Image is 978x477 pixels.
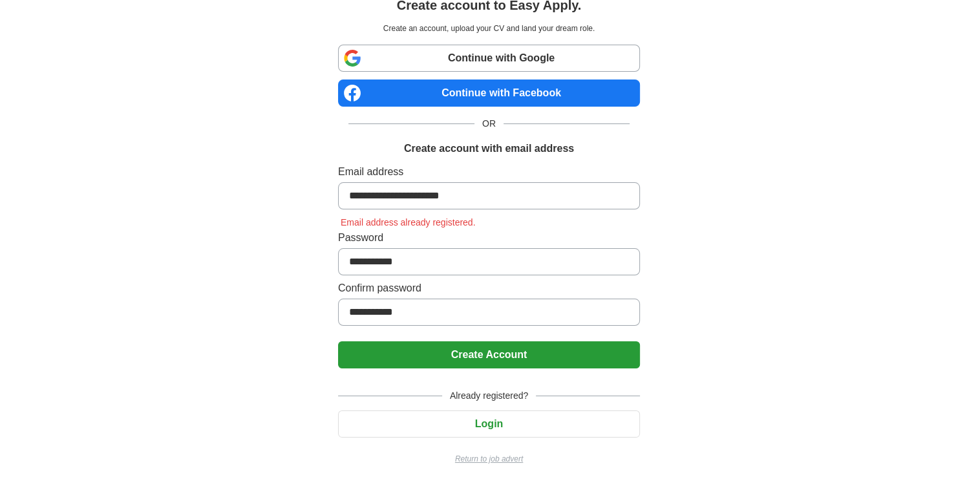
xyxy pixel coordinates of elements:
[474,117,504,131] span: OR
[338,281,640,296] label: Confirm password
[404,141,574,156] h1: Create account with email address
[338,410,640,438] button: Login
[338,45,640,72] a: Continue with Google
[338,341,640,368] button: Create Account
[338,217,478,228] span: Email address already registered.
[338,164,640,180] label: Email address
[338,230,640,246] label: Password
[338,79,640,107] a: Continue with Facebook
[341,23,637,34] p: Create an account, upload your CV and land your dream role.
[338,418,640,429] a: Login
[442,389,536,403] span: Already registered?
[338,453,640,465] a: Return to job advert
